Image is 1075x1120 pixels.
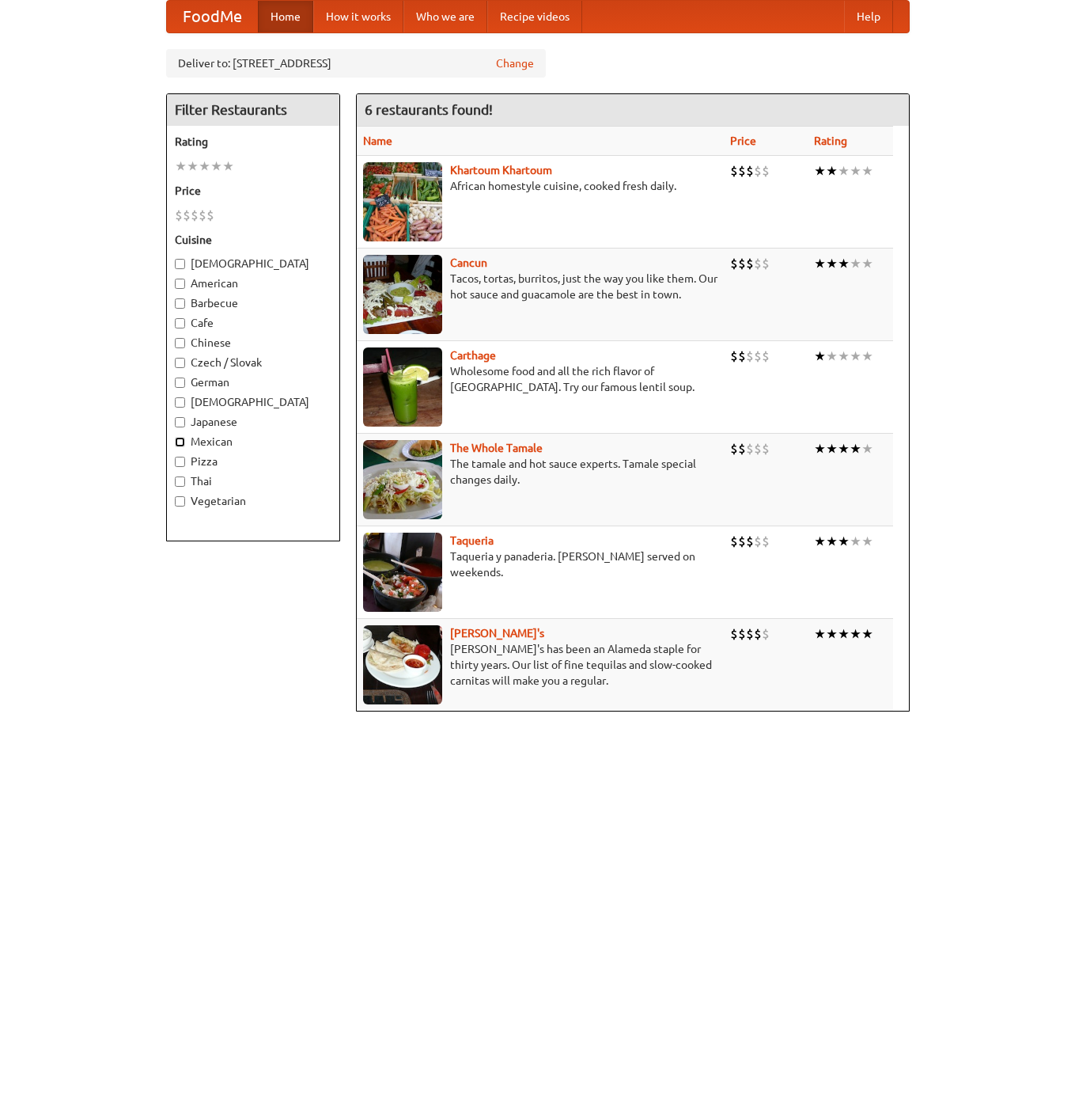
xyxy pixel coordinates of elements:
a: [PERSON_NAME]'s [450,627,544,640]
h4: Filter Restaurants [167,94,339,126]
li: $ [738,440,746,457]
li: $ [754,347,762,365]
a: Recipe videos [487,1,582,32]
b: Cancun [450,256,487,269]
li: ★ [850,255,861,272]
label: [DEMOGRAPHIC_DATA] [175,394,331,410]
a: FoodMe [167,1,258,32]
li: ★ [814,162,826,180]
a: Name [363,135,392,147]
li: $ [730,255,738,272]
li: $ [762,255,770,272]
label: Vegetarian [175,493,331,509]
li: $ [738,347,746,365]
li: ★ [826,162,838,180]
li: ★ [838,533,850,550]
li: $ [746,625,754,643]
a: Rating [814,135,847,147]
div: Deliver to: [STREET_ADDRESS] [166,49,546,78]
a: Change [496,55,534,71]
li: $ [738,533,746,550]
li: ★ [814,440,826,457]
img: taqueria.jpg [363,533,442,612]
li: $ [199,207,206,224]
li: $ [746,162,754,180]
li: $ [191,207,199,224]
input: American [175,279,185,289]
input: Czech / Slovak [175,358,185,368]
li: $ [730,347,738,365]
li: $ [762,533,770,550]
li: ★ [838,440,850,457]
li: $ [738,255,746,272]
li: ★ [850,347,861,365]
li: $ [730,625,738,643]
li: ★ [838,162,850,180]
li: $ [762,162,770,180]
li: ★ [814,625,826,643]
li: $ [746,255,754,272]
b: The Whole Tamale [450,442,543,454]
li: $ [762,347,770,365]
b: Khartoum Khartoum [450,164,552,177]
p: Tacos, tortas, burritos, just the way you like them. Our hot sauce and guacamole are the best in ... [363,271,717,302]
a: Price [730,135,756,147]
li: $ [754,162,762,180]
label: [DEMOGRAPHIC_DATA] [175,256,331,271]
p: African homestyle cuisine, cooked fresh daily. [363,178,717,194]
li: $ [746,533,754,550]
img: pedros.jpg [363,625,442,704]
label: Chinese [175,335,331,351]
li: ★ [838,347,850,365]
li: ★ [814,533,826,550]
li: $ [206,207,214,224]
li: ★ [175,158,187,175]
label: German [175,374,331,390]
input: German [175,378,185,388]
input: Cafe [175,318,185,328]
li: $ [754,255,762,272]
li: $ [738,162,746,180]
li: $ [730,162,738,180]
li: ★ [838,255,850,272]
li: $ [730,440,738,457]
input: Mexican [175,437,185,447]
label: American [175,275,331,291]
p: [PERSON_NAME]'s has been an Alameda staple for thirty years. Our list of fine tequilas and slow-c... [363,641,717,689]
li: ★ [861,255,873,272]
li: ★ [814,347,826,365]
li: $ [754,533,762,550]
li: $ [746,440,754,457]
input: [DEMOGRAPHIC_DATA] [175,259,185,269]
h5: Price [175,183,331,199]
label: Cafe [175,315,331,331]
label: Czech / Slovak [175,355,331,370]
li: ★ [861,440,873,457]
h5: Rating [175,134,331,150]
li: ★ [861,162,873,180]
b: Taqueria [450,534,494,547]
li: ★ [199,158,210,175]
p: Taqueria y panaderia. [PERSON_NAME] served on weekends. [363,549,717,580]
li: ★ [861,533,873,550]
li: ★ [850,162,861,180]
li: $ [754,625,762,643]
input: Pizza [175,457,185,467]
li: ★ [850,625,861,643]
li: ★ [850,440,861,457]
input: [DEMOGRAPHIC_DATA] [175,397,185,408]
a: Carthage [450,349,496,362]
a: How it works [313,1,403,32]
label: Japanese [175,414,331,430]
ng-pluralize: 6 restaurants found! [365,102,493,117]
input: Vegetarian [175,496,185,507]
label: Barbecue [175,295,331,311]
li: $ [762,440,770,457]
h5: Cuisine [175,232,331,248]
label: Mexican [175,434,331,450]
li: ★ [850,533,861,550]
li: $ [183,207,191,224]
li: $ [175,207,183,224]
